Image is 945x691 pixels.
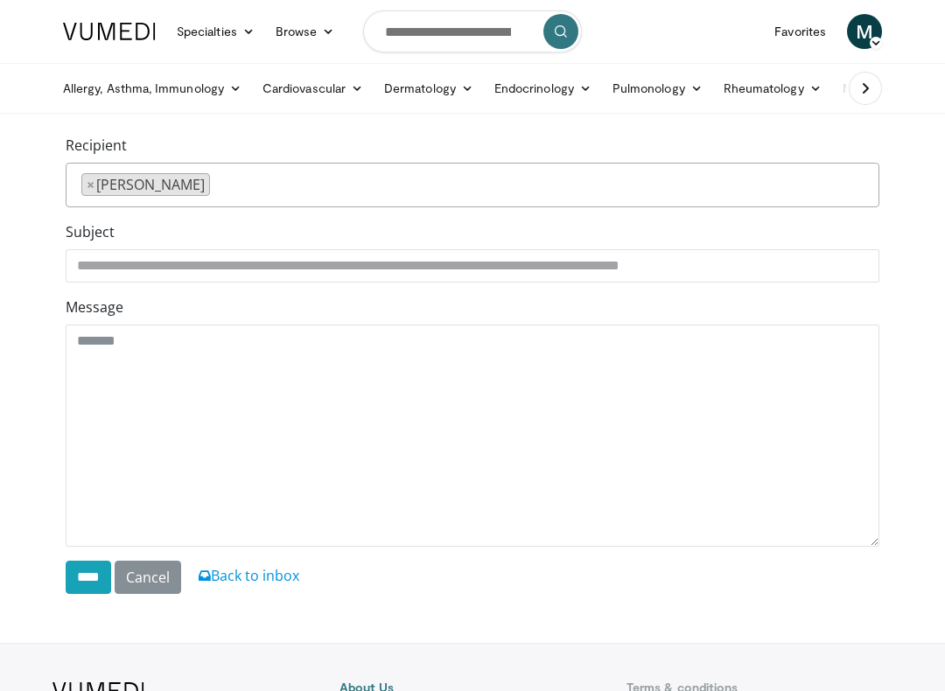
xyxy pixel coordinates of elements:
a: Rheumatology [713,71,832,106]
a: Back to inbox [199,566,299,585]
label: Subject [66,221,115,242]
a: Cancel [115,561,181,594]
label: Recipient [66,135,127,156]
a: Pulmonology [602,71,713,106]
a: Favorites [764,14,836,49]
a: M [847,14,882,49]
img: VuMedi Logo [63,23,156,40]
span: × [87,174,94,195]
a: Specialties [166,14,265,49]
a: Dermatology [374,71,484,106]
a: Browse [265,14,346,49]
label: Message [66,297,123,318]
li: Gemma Newman [81,173,210,196]
a: Endocrinology [484,71,602,106]
input: Search topics, interventions [363,10,582,52]
a: Cardiovascular [252,71,374,106]
a: Allergy, Asthma, Immunology [52,71,252,106]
